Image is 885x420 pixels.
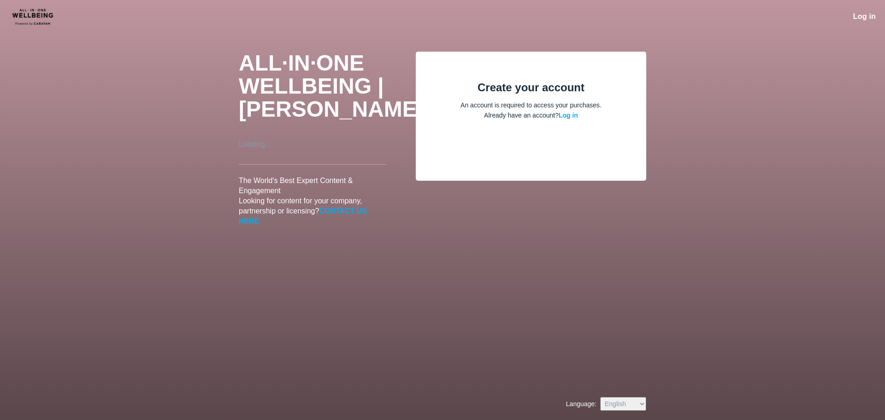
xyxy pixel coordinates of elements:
[445,100,617,110] p: An account is required to access your purchases.
[9,7,76,26] img: CARAVAN
[559,112,578,119] a: Log in
[484,112,578,119] span: Already have an account?
[853,12,876,20] span: Log in
[239,139,386,149] div: Loading...
[566,399,596,409] label: Language :
[239,51,425,121] span: ALL·IN·ONE WELLBEING | [PERSON_NAME]
[239,176,386,226] p: The World's Best Expert Content & Engagement Looking for content for your company, partnership or...
[445,83,617,93] div: Create your account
